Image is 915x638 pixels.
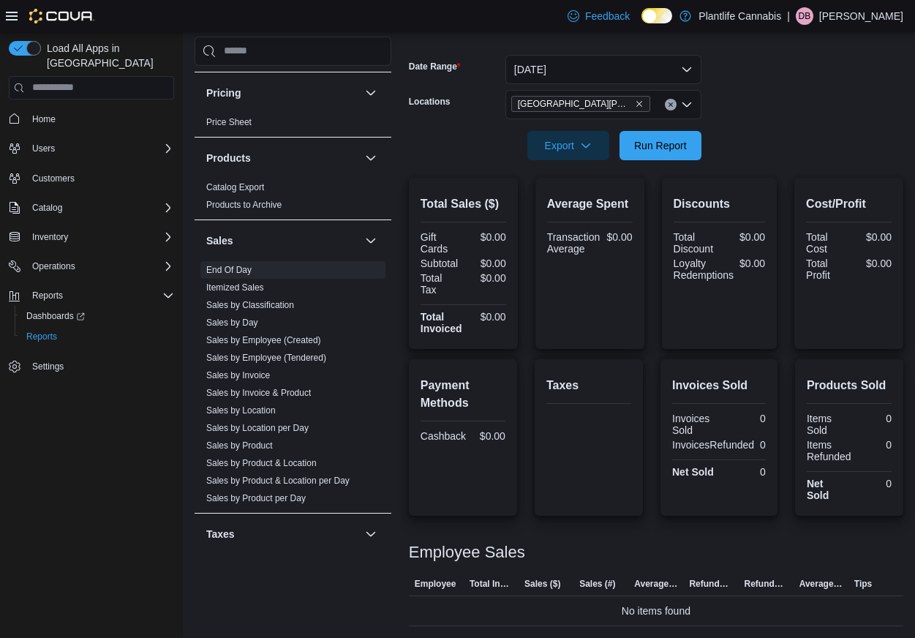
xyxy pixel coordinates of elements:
[20,307,91,325] a: Dashboards
[32,113,56,125] span: Home
[852,258,892,269] div: $0.00
[421,377,505,412] h2: Payment Methods
[722,413,766,424] div: 0
[9,102,174,416] nav: Complex example
[409,544,525,561] h3: Employee Sales
[206,86,359,100] button: Pricing
[672,439,754,451] div: InvoicesRefunded
[3,168,180,189] button: Customers
[468,311,506,323] div: $0.00
[206,300,294,310] a: Sales by Classification
[206,233,233,248] h3: Sales
[472,430,505,442] div: $0.00
[206,233,359,248] button: Sales
[206,334,321,346] span: Sales by Employee (Created)
[206,476,350,486] a: Sales by Product & Location per Day
[524,578,560,590] span: Sales ($)
[674,195,766,213] h2: Discounts
[806,195,892,213] h2: Cost/Profit
[32,361,64,372] span: Settings
[421,311,462,334] strong: Total Invoiced
[3,256,180,277] button: Operations
[606,231,632,243] div: $0.00
[26,170,80,187] a: Customers
[206,151,251,165] h3: Products
[26,140,174,157] span: Users
[26,310,85,322] span: Dashboards
[722,466,766,478] div: 0
[3,227,180,247] button: Inventory
[206,405,276,416] span: Sales by Location
[562,1,636,31] a: Feedback
[206,387,311,399] span: Sales by Invoice & Product
[206,475,350,487] span: Sales by Product & Location per Day
[672,377,766,394] h2: Invoices Sold
[807,439,851,462] div: Items Refunded
[195,113,391,137] div: Pricing
[634,578,677,590] span: Average Sale
[206,423,309,433] a: Sales by Location per Day
[206,199,282,211] span: Products to Archive
[206,282,264,293] a: Itemized Sales
[32,231,68,243] span: Inventory
[739,258,765,269] div: $0.00
[26,287,174,304] span: Reports
[26,357,174,375] span: Settings
[20,328,63,345] a: Reports
[26,110,174,128] span: Home
[206,181,264,193] span: Catalog Export
[20,328,174,345] span: Reports
[547,231,600,255] div: Transaction Average
[26,258,81,275] button: Operations
[362,149,380,167] button: Products
[26,169,174,187] span: Customers
[745,578,788,590] span: Refunds (#)
[689,578,732,590] span: Refunds ($)
[32,173,75,184] span: Customers
[26,258,174,275] span: Operations
[3,108,180,130] button: Home
[722,231,765,243] div: $0.00
[206,318,258,328] a: Sales by Day
[620,131,701,160] button: Run Report
[421,258,460,269] div: Subtotal
[206,527,235,541] h3: Taxes
[421,430,466,442] div: Cashback
[26,358,69,375] a: Settings
[546,377,631,394] h2: Taxes
[206,527,359,541] button: Taxes
[32,143,55,154] span: Users
[206,200,282,210] a: Products to Archive
[799,578,843,590] span: Average Refund
[699,7,781,25] p: Plantlife Cannabis
[806,231,846,255] div: Total Cost
[32,202,62,214] span: Catalog
[852,413,892,424] div: 0
[852,478,892,489] div: 0
[854,578,872,590] span: Tips
[807,413,846,436] div: Items Sold
[206,492,306,504] span: Sales by Product per Day
[466,258,505,269] div: $0.00
[206,440,273,451] a: Sales by Product
[32,260,75,272] span: Operations
[796,7,813,25] div: Dallas Boone
[20,307,174,325] span: Dashboards
[807,478,829,501] strong: Net Sold
[852,231,892,243] div: $0.00
[206,370,270,380] a: Sales by Invoice
[641,8,672,23] input: Dark Mode
[547,195,633,213] h2: Average Spent
[421,231,460,255] div: Gift Cards
[470,578,513,590] span: Total Invoiced
[206,117,252,127] a: Price Sheet
[206,388,311,398] a: Sales by Invoice & Product
[206,264,252,276] span: End Of Day
[362,525,380,543] button: Taxes
[26,199,68,217] button: Catalog
[760,439,766,451] div: 0
[421,195,506,213] h2: Total Sales ($)
[206,182,264,192] a: Catalog Export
